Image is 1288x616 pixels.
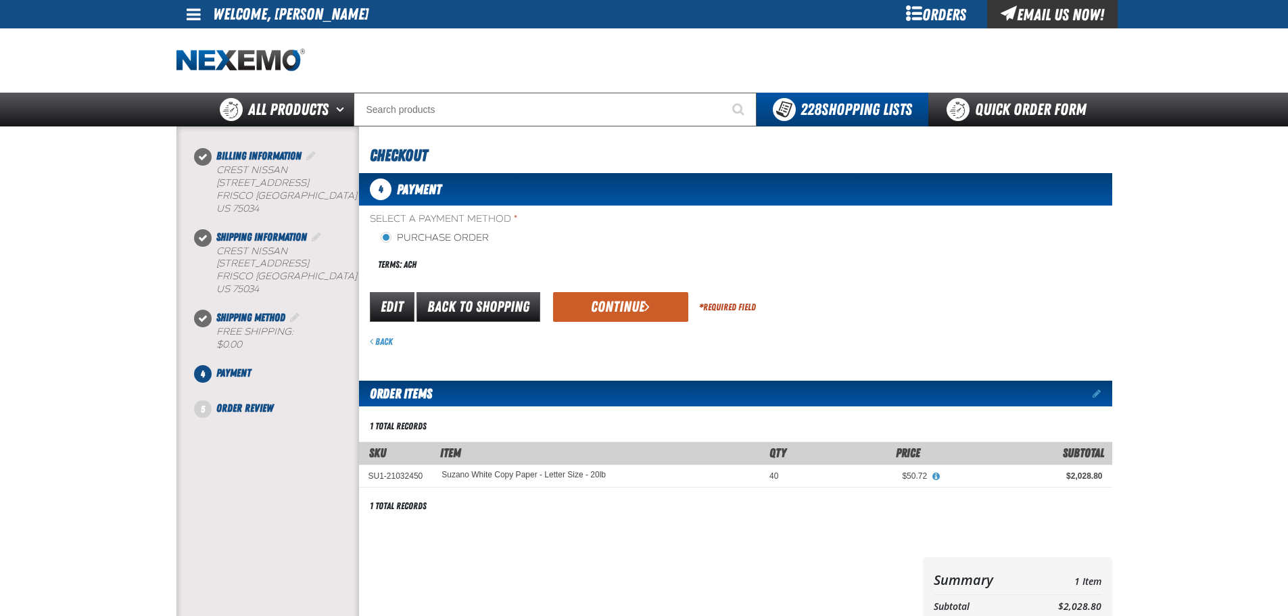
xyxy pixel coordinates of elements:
[216,270,253,282] span: FRISCO
[203,229,359,310] li: Shipping Information. Step 2 of 5. Completed
[203,400,359,417] li: Order Review. Step 5 of 5. Not Completed
[801,100,821,119] strong: 228
[203,310,359,365] li: Shipping Method. Step 3 of 5. Completed
[176,49,305,72] a: Home
[288,311,302,324] a: Edit Shipping Method
[928,93,1112,126] a: Quick Order Form
[370,292,414,322] a: Edit
[216,311,285,324] span: Shipping Method
[723,93,757,126] button: Start Searching
[1063,446,1104,460] span: Subtotal
[757,93,928,126] button: You have 228 Shopping Lists. Open to view details
[216,339,242,350] strong: $0.00
[381,232,489,245] label: Purchase Order
[216,326,359,352] div: Free Shipping:
[310,231,323,243] a: Edit Shipping Information
[397,181,442,197] span: Payment
[216,177,309,189] span: [STREET_ADDRESS]
[304,149,318,162] a: Edit Billing Information
[193,148,359,417] nav: Checkout steps. Current step is Payment. Step 4 of 5
[769,471,778,481] span: 40
[801,100,912,119] span: Shopping Lists
[370,213,736,226] span: Select a Payment Method
[946,471,1102,481] div: $2,028.80
[216,245,287,257] span: Crest Nissan
[1021,598,1101,616] td: $2,028.80
[216,231,307,243] span: Shipping Information
[370,420,427,433] div: 1 total records
[927,471,945,483] button: View All Prices for Suzano White Copy Paper - Letter Size - 20lb
[256,190,357,202] span: [GEOGRAPHIC_DATA]
[370,146,427,165] span: Checkout
[216,366,251,379] span: Payment
[256,270,357,282] span: [GEOGRAPHIC_DATA]
[331,93,354,126] button: Open All Products pages
[359,381,432,406] h2: Order Items
[216,149,302,162] span: Billing Information
[370,250,736,279] div: Terms: ACH
[216,190,253,202] span: FRISCO
[370,336,393,347] a: Back
[442,471,606,480] a: Suzano White Copy Paper - Letter Size - 20lb
[233,203,259,214] bdo: 75034
[216,258,309,269] span: [STREET_ADDRESS]
[553,292,688,322] button: Continue
[194,400,212,418] span: 5
[934,598,1022,616] th: Subtotal
[203,365,359,400] li: Payment. Step 4 of 5. Not Completed
[248,97,329,122] span: All Products
[440,446,461,460] span: Item
[216,164,287,176] span: Crest Nissan
[370,500,427,513] div: 1 total records
[934,568,1022,592] th: Summary
[797,471,927,481] div: $50.72
[233,283,259,295] bdo: 75034
[1093,389,1112,398] a: Edit items
[416,292,540,322] a: Back to Shopping
[176,49,305,72] img: Nexemo logo
[370,179,391,200] span: 4
[699,301,756,314] div: Required Field
[203,148,359,229] li: Billing Information. Step 1 of 5. Completed
[216,203,230,214] span: US
[216,402,273,414] span: Order Review
[194,365,212,383] span: 4
[369,446,386,460] a: SKU
[381,232,391,243] input: Purchase Order
[896,446,920,460] span: Price
[216,283,230,295] span: US
[769,446,786,460] span: Qty
[359,465,433,487] td: SU1-21032450
[354,93,757,126] input: Search
[1021,568,1101,592] td: 1 Item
